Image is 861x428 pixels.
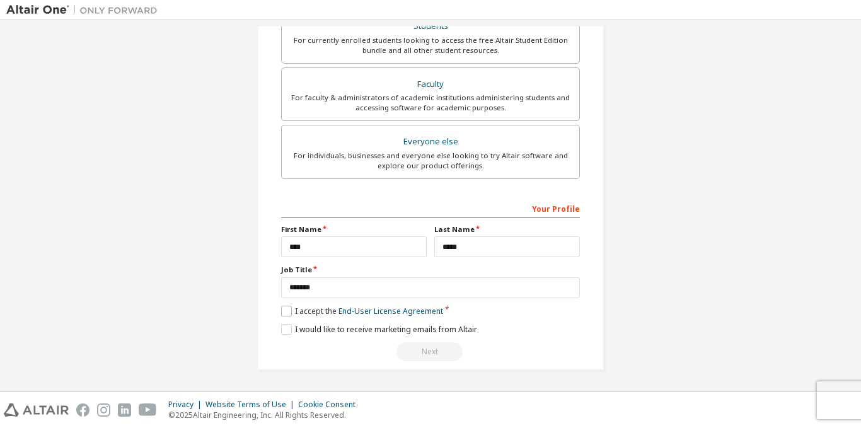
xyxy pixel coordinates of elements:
[338,306,443,316] a: End-User License Agreement
[281,324,477,335] label: I would like to receive marketing emails from Altair
[168,400,205,410] div: Privacy
[289,76,572,93] div: Faculty
[118,403,131,417] img: linkedin.svg
[4,403,69,417] img: altair_logo.svg
[434,224,580,234] label: Last Name
[205,400,298,410] div: Website Terms of Use
[281,342,580,361] div: Email already exists
[289,35,572,55] div: For currently enrolled students looking to access the free Altair Student Edition bundle and all ...
[139,403,157,417] img: youtube.svg
[281,306,443,316] label: I accept the
[281,265,580,275] label: Job Title
[298,400,363,410] div: Cookie Consent
[168,410,363,420] p: © 2025 Altair Engineering, Inc. All Rights Reserved.
[289,133,572,151] div: Everyone else
[281,224,427,234] label: First Name
[6,4,164,16] img: Altair One
[281,198,580,218] div: Your Profile
[289,151,572,171] div: For individuals, businesses and everyone else looking to try Altair software and explore our prod...
[289,93,572,113] div: For faculty & administrators of academic institutions administering students and accessing softwa...
[97,403,110,417] img: instagram.svg
[289,18,572,35] div: Students
[76,403,90,417] img: facebook.svg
